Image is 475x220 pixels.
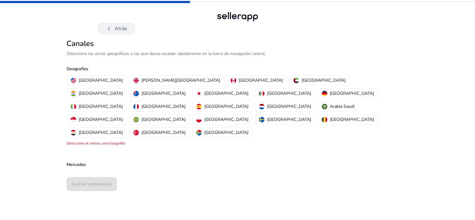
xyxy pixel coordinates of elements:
img: sa.svg [322,104,327,109]
img: uk.svg [133,78,139,83]
p: [GEOGRAPHIC_DATA] [79,90,123,97]
p: [GEOGRAPHIC_DATA] [330,90,374,97]
img: nl.svg [259,104,265,109]
p: [GEOGRAPHIC_DATA] [141,116,186,123]
mat-error: Seleccione al menos una Geografía [67,141,125,146]
img: tr.svg [133,130,139,135]
p: [GEOGRAPHIC_DATA] [141,90,186,97]
img: fr.svg [133,104,139,109]
p: Seleccione las zonas geográficas a las que desea acceder rápidamente en la barra de navegación la... [67,50,408,57]
img: de.svg [322,91,327,96]
p: [GEOGRAPHIC_DATA] [267,90,311,97]
p: [GEOGRAPHIC_DATA] [204,90,248,97]
img: it.svg [71,104,76,109]
p: [PERSON_NAME][GEOGRAPHIC_DATA] [141,77,220,84]
img: sg.svg [71,117,76,122]
p: [GEOGRAPHIC_DATA] [239,77,283,84]
img: za.svg [196,130,202,135]
span: chevron_left [105,25,113,32]
p: [GEOGRAPHIC_DATA] [267,103,311,110]
p: [GEOGRAPHIC_DATA] [141,129,186,136]
button: chevron_leftAtrás [98,23,135,34]
img: se.svg [259,117,265,122]
img: pl.svg [196,117,202,122]
h2: Canales [67,39,408,48]
img: be.svg [322,117,327,122]
img: mx.svg [259,91,265,96]
p: [GEOGRAPHIC_DATA] [141,103,186,110]
img: us.svg [71,78,76,83]
p: [GEOGRAPHIC_DATA] [302,77,346,84]
font: Atrás [115,25,127,32]
img: ca.svg [231,78,236,83]
p: [GEOGRAPHIC_DATA] [79,103,123,110]
img: in.svg [71,91,76,96]
img: au.svg [133,91,139,96]
p: [GEOGRAPHIC_DATA] [267,116,311,123]
p: [GEOGRAPHIC_DATA] [79,129,123,136]
img: eg.svg [71,130,76,135]
p: Geografías [67,66,408,72]
img: es.svg [196,104,202,109]
img: br.svg [133,117,139,122]
p: [GEOGRAPHIC_DATA] [79,116,123,123]
p: [GEOGRAPHIC_DATA] [79,77,123,84]
img: jp.svg [196,91,202,96]
p: [GEOGRAPHIC_DATA] [204,103,248,110]
p: Mercados [67,161,408,168]
p: [GEOGRAPHIC_DATA] [204,129,248,136]
img: ae.svg [293,78,299,83]
p: Arabia Saudí [330,103,354,110]
p: [GEOGRAPHIC_DATA] [330,116,374,123]
p: [GEOGRAPHIC_DATA] [204,116,248,123]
